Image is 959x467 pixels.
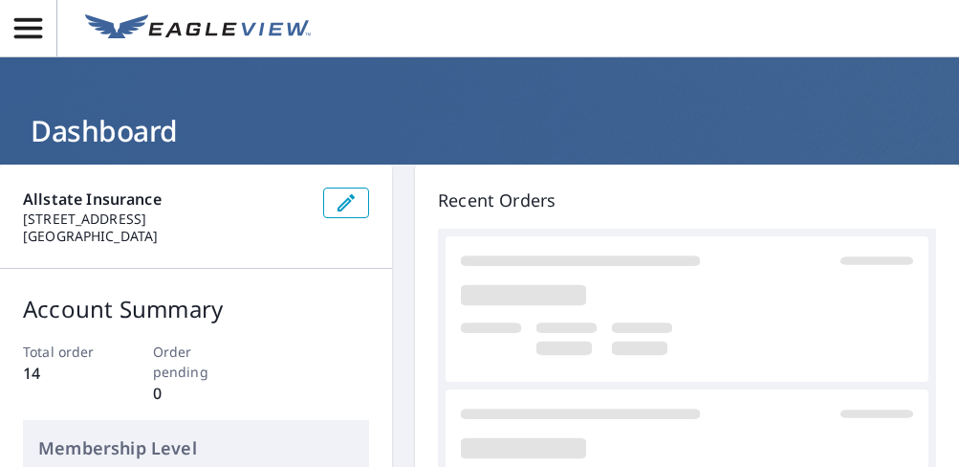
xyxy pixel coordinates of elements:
img: EV Logo [85,14,311,43]
p: Total order [23,342,110,362]
p: Recent Orders [438,188,936,213]
p: Order pending [153,342,240,382]
p: 14 [23,362,110,385]
p: 0 [153,382,240,405]
p: [GEOGRAPHIC_DATA] [23,228,308,245]
p: Allstate Insurance [23,188,308,211]
p: Account Summary [23,292,369,326]
a: EV Logo [74,3,322,55]
p: [STREET_ADDRESS] [23,211,308,228]
p: Membership Level [38,435,354,461]
h1: Dashboard [23,111,936,150]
